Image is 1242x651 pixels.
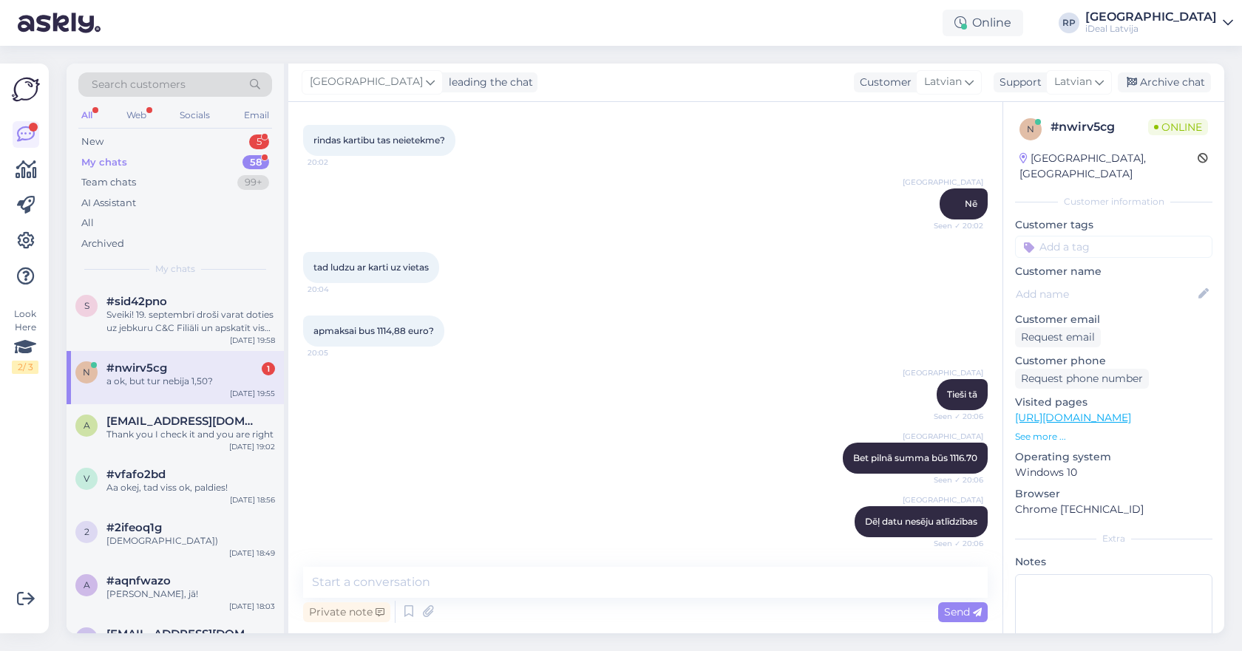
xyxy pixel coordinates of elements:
span: Dēļ datu nesēju atlīdzības [865,516,977,527]
div: Support [994,75,1042,90]
span: Bet pilnā summa būs 1116.70 [853,452,977,463]
div: [GEOGRAPHIC_DATA], [GEOGRAPHIC_DATA] [1019,151,1198,182]
p: Operating system [1015,449,1212,465]
div: Email [241,106,272,125]
div: Archive chat [1118,72,1211,92]
div: Customer [854,75,912,90]
div: 2 / 3 [12,361,38,374]
p: Chrome [TECHNICAL_ID] [1015,502,1212,517]
div: Private note [303,602,390,622]
span: [GEOGRAPHIC_DATA] [903,367,983,378]
span: Latvian [1054,74,1092,90]
span: 2 [84,526,89,537]
p: Customer tags [1015,217,1212,233]
span: 20:05 [308,347,363,358]
div: New [81,134,103,149]
div: All [78,106,95,125]
span: apmaksai bus 1114,88 euro? [313,325,434,336]
div: Web [123,106,149,125]
span: a [84,579,90,590]
span: n [83,367,90,378]
div: 58 [242,155,269,170]
div: Thank you I check it and you are right [106,428,275,441]
div: a ok, but tur nebija 1,50? [106,375,275,388]
span: [GEOGRAPHIC_DATA] [903,431,983,442]
div: [DATE] 18:03 [229,601,275,612]
div: leading the chat [443,75,533,90]
p: Customer email [1015,312,1212,327]
div: [DATE] 18:56 [230,494,275,505]
span: v [84,473,89,484]
span: 20:04 [308,284,363,295]
div: Extra [1015,532,1212,545]
p: Customer phone [1015,353,1212,369]
span: #nwirv5cg [106,361,167,375]
span: [GEOGRAPHIC_DATA] [903,494,983,505]
span: softpetvit@gmail.com [106,627,260,641]
input: Add a tag [1015,236,1212,258]
div: Online [943,10,1023,36]
span: a [84,420,90,431]
div: Customer information [1015,195,1212,208]
input: Add name [1016,286,1195,302]
div: 99+ [237,175,269,190]
span: 20:02 [308,157,363,168]
div: RP [1059,13,1079,33]
span: #sid42pno [106,295,167,308]
span: rindas kartibu tas neietekme? [313,134,445,146]
span: #2ifeoq1g [106,521,162,534]
div: [GEOGRAPHIC_DATA] [1085,11,1217,23]
p: Notes [1015,554,1212,570]
div: My chats [81,155,127,170]
p: Browser [1015,486,1212,502]
span: s [84,633,89,644]
p: Windows 10 [1015,465,1212,480]
div: Request email [1015,327,1101,347]
span: Nē [965,198,977,209]
span: #vfafo2bd [106,468,166,481]
span: Seen ✓ 20:06 [928,474,983,485]
span: ardadondur0@gmail.com [106,415,260,428]
div: [DATE] 18:49 [229,548,275,559]
a: [URL][DOMAIN_NAME] [1015,411,1131,424]
a: [GEOGRAPHIC_DATA]iDeal Latvija [1085,11,1233,35]
div: [DATE] 19:58 [230,335,275,346]
div: Team chats [81,175,136,190]
span: n [1027,123,1034,134]
span: s [84,300,89,311]
div: AI Assistant [81,196,136,211]
div: Archived [81,236,124,251]
div: 1 [262,362,275,375]
div: [DATE] 19:55 [230,388,275,399]
span: Search customers [92,77,186,92]
p: Customer name [1015,264,1212,279]
div: [DEMOGRAPHIC_DATA]) [106,534,275,548]
span: [GEOGRAPHIC_DATA] [903,177,983,188]
span: Seen ✓ 20:06 [928,411,983,422]
span: Latvian [924,74,962,90]
img: Askly Logo [12,75,40,103]
span: Seen ✓ 20:02 [928,220,983,231]
span: My chats [155,262,195,276]
span: [GEOGRAPHIC_DATA] [310,74,423,90]
span: Seen ✓ 20:06 [928,538,983,549]
div: Sveiki! 19. septembrī droši varat doties uz jebkuru C&C Filiāli un apskatīt visas jaunās ierīces. [106,308,275,335]
div: Socials [177,106,213,125]
span: Online [1148,119,1208,135]
div: [PERSON_NAME], jā! [106,587,275,601]
span: tad ludzu ar karti uz vietas [313,262,429,273]
div: [DATE] 19:02 [229,441,275,452]
span: Send [944,605,982,618]
p: See more ... [1015,430,1212,443]
div: Request phone number [1015,369,1149,389]
p: Visited pages [1015,395,1212,410]
div: Aa okej, tad viss ok, paldies! [106,481,275,494]
div: Look Here [12,307,38,374]
span: #aqnfwazo [106,574,171,587]
span: Tieši tā [947,389,977,400]
div: 5 [249,134,269,149]
div: iDeal Latvija [1085,23,1217,35]
div: # nwirv5cg [1051,118,1148,136]
div: All [81,216,94,231]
